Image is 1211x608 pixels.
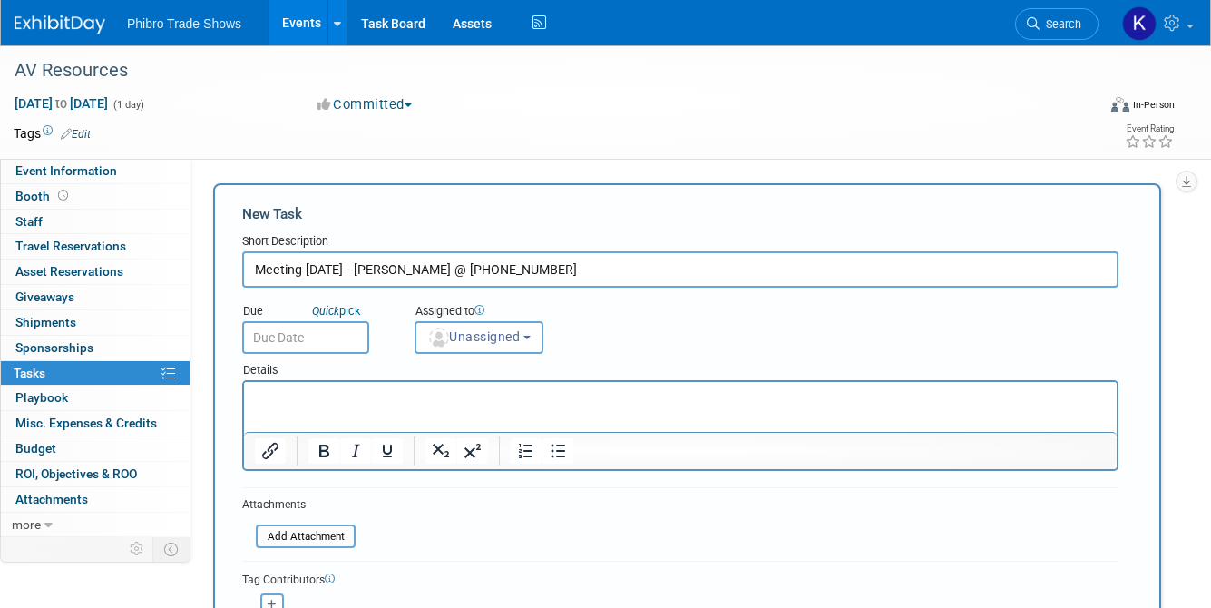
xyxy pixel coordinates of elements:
[372,438,403,464] button: Underline
[15,214,43,229] span: Staff
[53,96,70,111] span: to
[1,234,190,259] a: Travel Reservations
[308,438,339,464] button: Bold
[112,99,144,111] span: (1 day)
[255,438,286,464] button: Insert/edit link
[427,329,520,344] span: Unassigned
[15,15,105,34] img: ExhibitDay
[1122,6,1157,41] img: Karol Ehmen
[1,487,190,512] a: Attachments
[1,184,190,209] a: Booth
[1,159,190,183] a: Event Information
[242,251,1118,288] input: Name of task or a short description
[415,303,613,321] div: Assigned to
[1,386,190,410] a: Playbook
[511,438,542,464] button: Numbered list
[425,438,456,464] button: Subscript
[1,411,190,436] a: Misc. Expenses & Credits
[153,537,190,561] td: Toggle Event Tabs
[242,354,1118,380] div: Details
[15,416,157,430] span: Misc. Expenses & Credits
[14,124,91,142] td: Tags
[1004,94,1175,122] div: Event Format
[311,95,419,114] button: Committed
[1132,98,1175,112] div: In-Person
[340,438,371,464] button: Italic
[1,210,190,234] a: Staff
[1,462,190,486] a: ROI, Objectives & ROO
[1111,97,1129,112] img: Format-Inperson.png
[15,340,93,355] span: Sponsorships
[15,264,123,279] span: Asset Reservations
[61,128,91,141] a: Edit
[242,303,387,321] div: Due
[15,441,56,456] span: Budget
[1,310,190,335] a: Shipments
[1,260,190,284] a: Asset Reservations
[244,382,1117,432] iframe: Rich Text Area
[312,304,339,318] i: Quick
[14,366,45,380] span: Tasks
[8,54,1076,87] div: AV Resources
[122,537,153,561] td: Personalize Event Tab Strip
[15,466,137,481] span: ROI, Objectives & ROO
[415,321,543,354] button: Unassigned
[1,513,190,537] a: more
[15,289,74,304] span: Giveaways
[15,189,72,203] span: Booth
[14,95,109,112] span: [DATE] [DATE]
[127,16,241,31] span: Phibro Trade Shows
[12,517,41,532] span: more
[15,315,76,329] span: Shipments
[1015,8,1099,40] a: Search
[242,321,369,354] input: Due Date
[54,189,72,202] span: Booth not reserved yet
[242,204,1118,224] div: New Task
[1,285,190,309] a: Giveaways
[1125,124,1174,133] div: Event Rating
[1040,17,1081,31] span: Search
[242,233,1118,251] div: Short Description
[1,336,190,360] a: Sponsorships
[242,497,356,513] div: Attachments
[15,239,126,253] span: Travel Reservations
[242,569,1118,588] div: Tag Contributors
[1,436,190,461] a: Budget
[542,438,573,464] button: Bullet list
[308,303,364,319] a: Quickpick
[15,163,117,178] span: Event Information
[457,438,488,464] button: Superscript
[1,361,190,386] a: Tasks
[15,390,68,405] span: Playbook
[15,492,88,506] span: Attachments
